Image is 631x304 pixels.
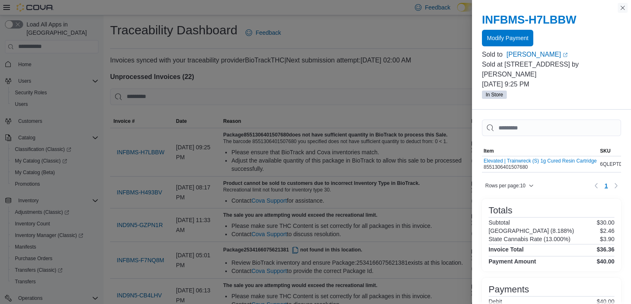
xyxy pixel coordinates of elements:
[600,148,610,154] span: SKU
[484,158,597,170] div: 8551306401507680
[489,258,536,265] h4: Payment Amount
[597,246,614,253] h4: $36.36
[482,181,537,191] button: Rows per page:10
[611,181,621,191] button: Next page
[489,236,571,242] h6: State Cannabis Rate (13.000%)
[489,219,510,226] h6: Subtotal
[618,3,628,13] button: Close this dialog
[482,13,621,26] h2: INFBMS-H7LBBW
[601,179,611,192] ul: Pagination for table: MemoryTable from EuiInMemoryTable
[487,34,528,42] span: Modify Payment
[489,227,574,234] h6: [GEOGRAPHIC_DATA] (8.188%)
[484,158,597,164] button: Elevated | Trainwreck (S) 1g Cured Resin Cartridge
[600,161,626,168] span: 6QLEPTDA
[601,179,611,192] button: Page 1 of 1
[600,227,614,234] p: $2.46
[482,146,598,156] button: Item
[591,181,601,191] button: Previous page
[482,30,533,46] button: Modify Payment
[482,60,621,79] p: Sold at [STREET_ADDRESS] by [PERSON_NAME]
[482,91,507,99] span: In Store
[597,219,614,226] p: $30.00
[600,236,614,242] p: $3.90
[489,246,524,253] h4: Invoice Total
[486,91,503,98] span: In Store
[482,120,621,136] input: This is a search bar. As you type, the results lower in the page will automatically filter.
[591,179,621,192] nav: Pagination for table: MemoryTable from EuiInMemoryTable
[485,182,525,189] span: Rows per page : 10
[489,206,512,215] h3: Totals
[597,258,614,265] h4: $40.00
[506,50,621,60] a: [PERSON_NAME]External link
[482,50,505,60] div: Sold to
[598,146,628,156] button: SKU
[482,79,621,89] p: [DATE] 9:25 PM
[484,148,494,154] span: Item
[489,285,529,294] h3: Payments
[605,182,608,190] span: 1
[563,53,568,57] svg: External link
